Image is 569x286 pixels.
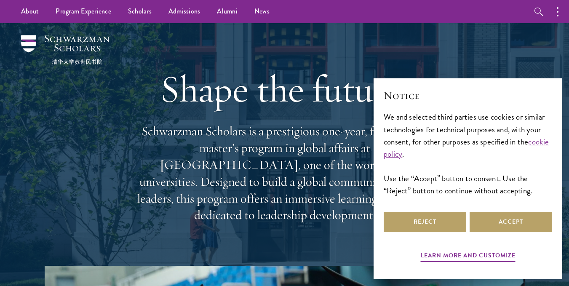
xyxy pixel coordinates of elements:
[133,123,436,224] p: Schwarzman Scholars is a prestigious one-year, fully funded master’s program in global affairs at...
[384,88,552,103] h2: Notice
[384,212,466,232] button: Reject
[384,136,549,160] a: cookie policy
[384,111,552,196] div: We and selected third parties use cookies or similar technologies for technical purposes and, wit...
[470,212,552,232] button: Accept
[133,65,436,112] h1: Shape the future.
[21,35,110,64] img: Schwarzman Scholars
[421,250,516,263] button: Learn more and customize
